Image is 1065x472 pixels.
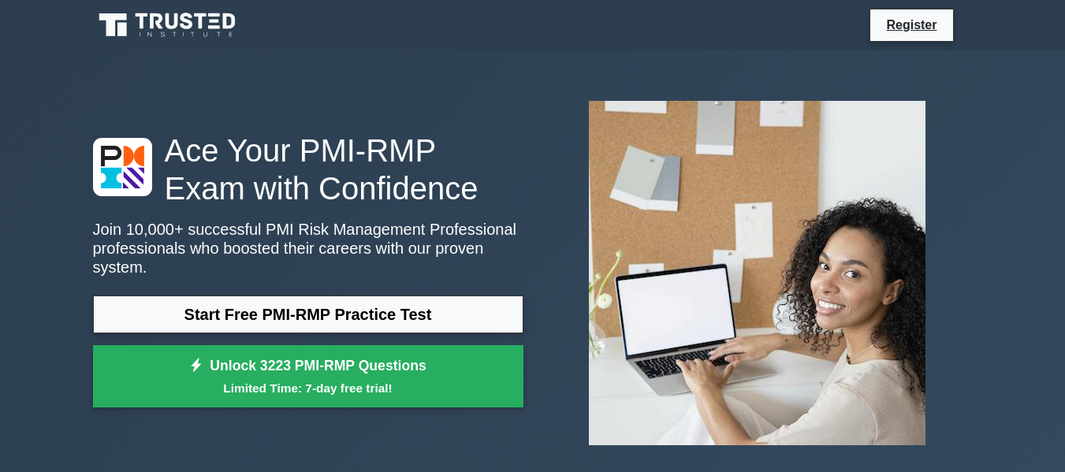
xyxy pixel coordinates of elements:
a: Register [877,15,946,35]
p: Join 10,000+ successful PMI Risk Management Professional professionals who boosted their careers ... [93,220,523,277]
a: Start Free PMI-RMP Practice Test [93,295,523,333]
h1: Ace Your PMI-RMP Exam with Confidence [93,132,523,207]
small: Limited Time: 7-day free trial! [113,379,504,397]
a: Unlock 3223 PMI-RMP QuestionsLimited Time: 7-day free trial! [93,345,523,408]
